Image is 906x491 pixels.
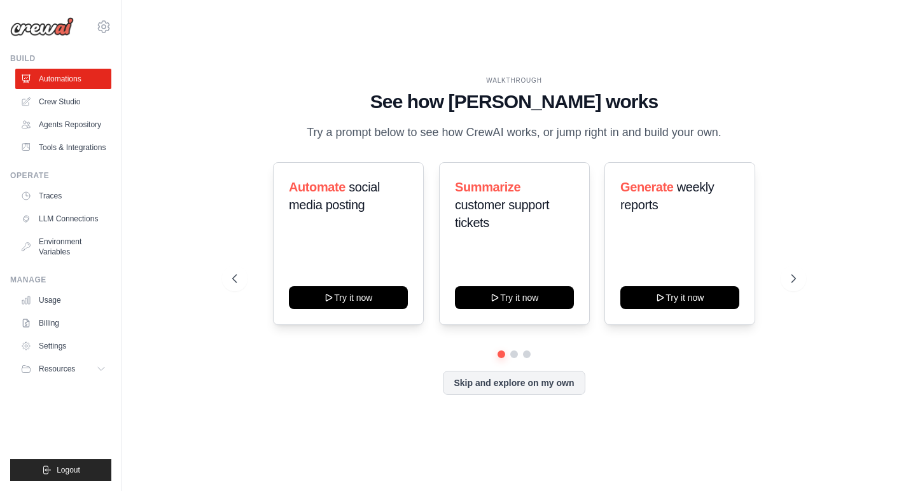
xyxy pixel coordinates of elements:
[455,198,549,230] span: customer support tickets
[15,209,111,229] a: LLM Connections
[15,92,111,112] a: Crew Studio
[15,137,111,158] a: Tools & Integrations
[39,364,75,374] span: Resources
[232,76,796,85] div: WALKTHROUGH
[15,114,111,135] a: Agents Repository
[300,123,728,142] p: Try a prompt below to see how CrewAI works, or jump right in and build your own.
[15,232,111,262] a: Environment Variables
[15,69,111,89] a: Automations
[10,17,74,36] img: Logo
[57,465,80,475] span: Logout
[15,336,111,356] a: Settings
[10,459,111,481] button: Logout
[15,359,111,379] button: Resources
[10,170,111,181] div: Operate
[289,286,408,309] button: Try it now
[10,53,111,64] div: Build
[15,313,111,333] a: Billing
[443,371,585,395] button: Skip and explore on my own
[455,286,574,309] button: Try it now
[289,180,345,194] span: Automate
[15,290,111,310] a: Usage
[620,286,739,309] button: Try it now
[620,180,674,194] span: Generate
[232,90,796,113] h1: See how [PERSON_NAME] works
[455,180,520,194] span: Summarize
[289,180,380,212] span: social media posting
[10,275,111,285] div: Manage
[15,186,111,206] a: Traces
